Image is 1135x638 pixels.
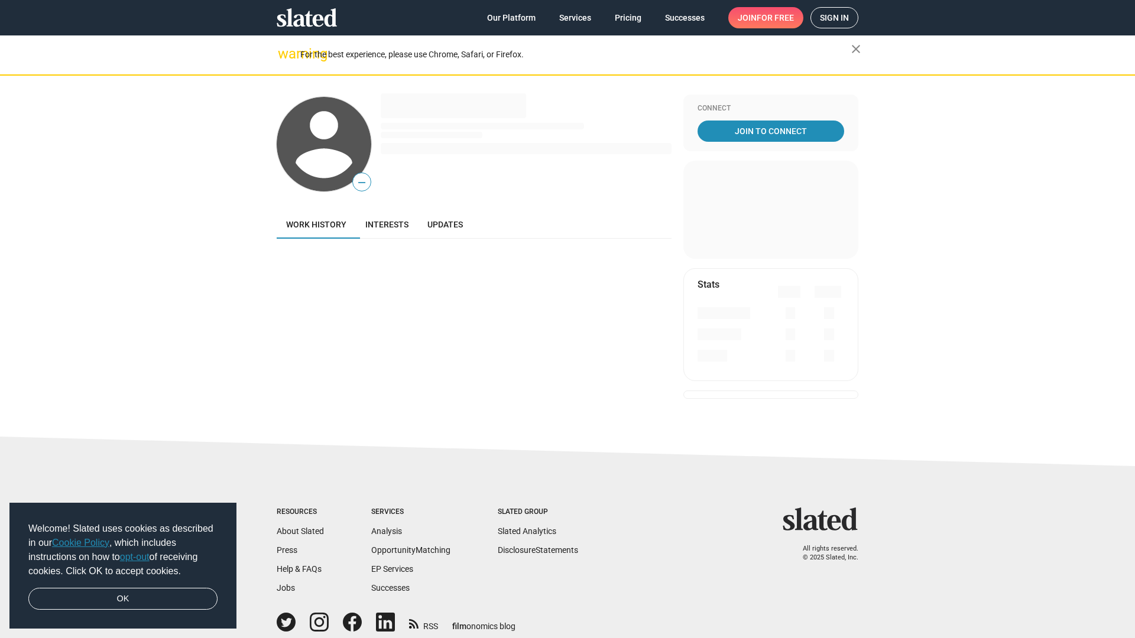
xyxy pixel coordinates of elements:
[757,7,794,28] span: for free
[728,7,803,28] a: Joinfor free
[356,210,418,239] a: Interests
[277,583,295,593] a: Jobs
[698,278,719,291] mat-card-title: Stats
[810,7,858,28] a: Sign in
[278,47,292,61] mat-icon: warning
[371,545,450,555] a: OpportunityMatching
[427,220,463,229] span: Updates
[698,121,844,142] a: Join To Connect
[700,121,842,142] span: Join To Connect
[559,7,591,28] span: Services
[487,7,536,28] span: Our Platform
[452,611,515,632] a: filmonomics blog
[277,564,322,574] a: Help & FAQs
[371,526,402,536] a: Analysis
[286,220,346,229] span: Work history
[605,7,651,28] a: Pricing
[550,7,601,28] a: Services
[371,564,413,574] a: EP Services
[277,210,356,239] a: Work history
[820,8,849,28] span: Sign in
[498,507,578,517] div: Slated Group
[615,7,641,28] span: Pricing
[849,42,863,56] mat-icon: close
[277,507,324,517] div: Resources
[120,552,150,562] a: opt-out
[28,588,218,610] a: dismiss cookie message
[790,545,858,562] p: All rights reserved. © 2025 Slated, Inc.
[300,47,851,63] div: For the best experience, please use Chrome, Safari, or Firefox.
[365,220,408,229] span: Interests
[418,210,472,239] a: Updates
[409,614,438,632] a: RSS
[28,522,218,578] span: Welcome! Slated uses cookies as described in our , which includes instructions on how to of recei...
[452,621,466,631] span: film
[371,583,410,593] a: Successes
[353,175,371,190] span: —
[498,545,578,555] a: DisclosureStatements
[698,104,844,113] div: Connect
[52,538,109,548] a: Cookie Policy
[738,7,794,28] span: Join
[498,526,556,536] a: Slated Analytics
[277,545,297,555] a: Press
[371,507,450,517] div: Services
[478,7,545,28] a: Our Platform
[656,7,714,28] a: Successes
[665,7,705,28] span: Successes
[277,526,324,536] a: About Slated
[9,503,236,629] div: cookieconsent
